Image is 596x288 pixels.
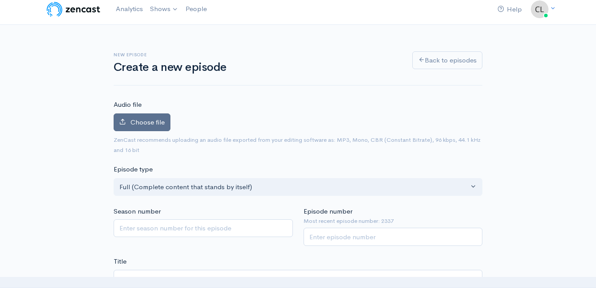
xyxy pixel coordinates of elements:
[114,100,142,110] label: Audio file
[114,257,126,267] label: Title
[304,217,483,226] small: Most recent episode number: 2337
[114,61,402,74] h1: Create a new episode
[412,51,482,70] a: Back to episodes
[119,182,469,192] div: Full (Complete content that stands by itself)
[114,164,153,175] label: Episode type
[114,178,482,196] button: Full (Complete content that stands by itself)
[304,206,352,217] label: Episode number
[114,136,481,154] small: ZenCast recommends uploading an audio file exported from your editing software as: MP3, Mono, CBR...
[304,228,483,246] input: Enter episode number
[114,219,293,237] input: Enter season number for this episode
[114,206,161,217] label: Season number
[130,118,165,126] span: Choose file
[114,52,402,57] h6: New episode
[45,0,102,18] img: ZenCast Logo
[531,0,549,18] img: ...
[114,270,482,288] input: What is the episode's title?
